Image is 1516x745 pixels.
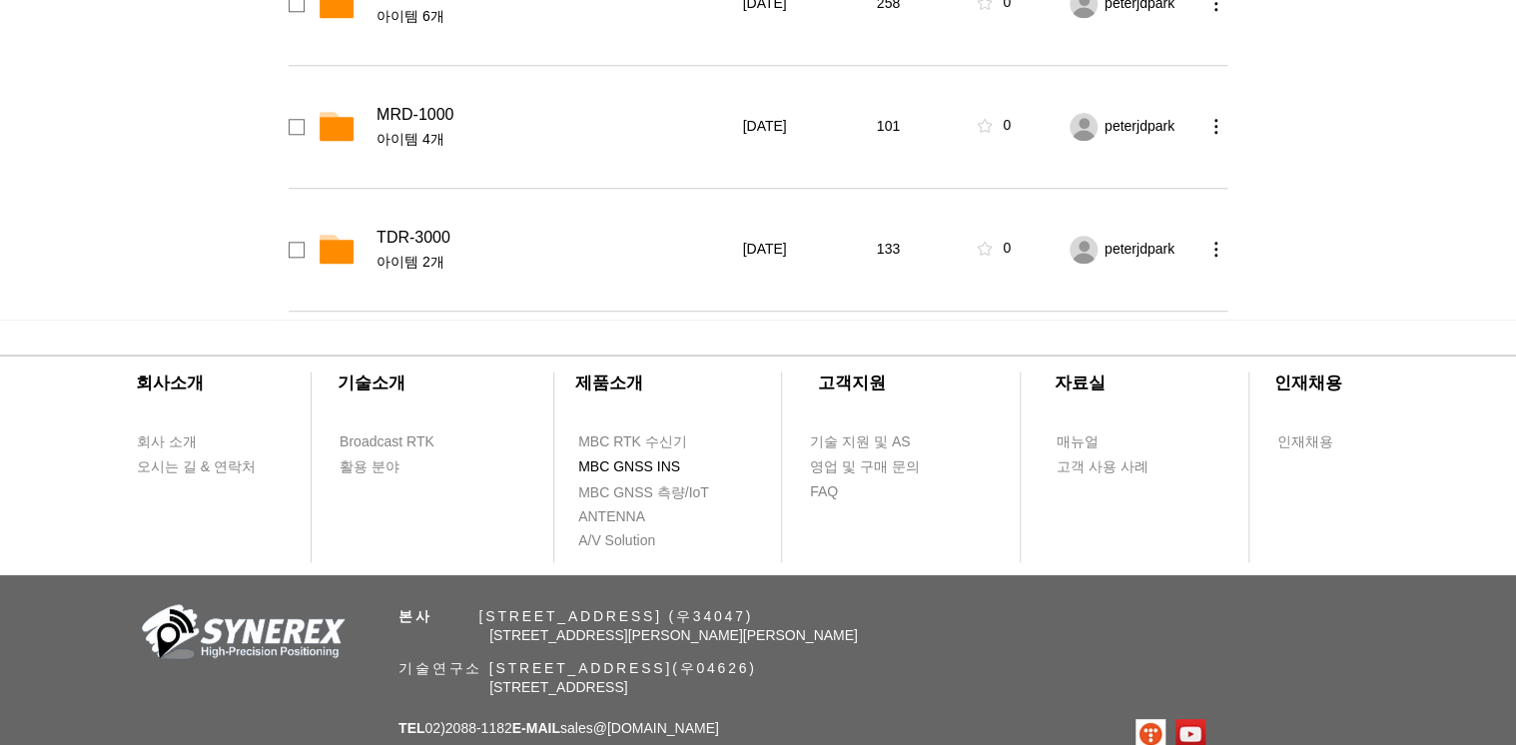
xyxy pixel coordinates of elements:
span: ​자료실 [1055,373,1106,392]
span: E-MAIL [512,720,560,736]
span: FAQ [810,482,838,502]
a: FAQ [809,479,924,504]
span: [STREET_ADDRESS] [489,679,627,695]
span: 영업 및 구매 문의 [810,457,920,477]
a: 회사 소개 [136,429,251,454]
a: 활용 분야 [339,454,453,479]
span: ​회사소개 [136,373,204,392]
span: [STREET_ADDRESS][PERSON_NAME][PERSON_NAME] [489,627,858,643]
span: 133 [877,240,900,260]
span: TEL [398,720,424,736]
span: 02)2088-1182 sales [398,720,719,736]
a: MBC RTK 수신기 [577,429,727,454]
a: Broadcast RTK [339,429,453,454]
span: MBC RTK 수신기 [578,432,687,452]
span: 기술연구소 [STREET_ADDRESS](우04626) [398,660,757,676]
div: peterjdpark [1105,240,1191,260]
span: 아이템 4개 [377,130,730,150]
span: 아이템 2개 [377,253,730,273]
span: ANTENNA [578,507,645,527]
span: 인재채용 [1277,432,1333,452]
a: MBC GNSS 측량/IoT [577,480,752,505]
button: more actions [1203,114,1227,138]
div: checkbox [289,119,305,135]
span: ​고객지원 [818,373,886,392]
span: ​인재채용 [1274,373,1342,392]
span: TDR-3000 [377,228,450,248]
span: MRD-1000 [377,105,453,125]
span: peterjdpark [1105,240,1174,260]
div: TDR-3000 [377,228,730,248]
a: MBC GNSS INS [577,454,702,479]
a: @[DOMAIN_NAME] [593,720,719,736]
span: 아이템 6개 [377,7,730,27]
div: 0 [1003,239,1011,259]
a: 기술 지원 및 AS [809,429,959,454]
span: 매뉴얼 [1057,432,1099,452]
a: 오시는 길 & 연락처 [136,454,271,479]
div: checkbox [289,242,305,258]
span: 오시는 길 & 연락처 [137,457,256,477]
span: 고객 사용 사례 [1057,457,1148,477]
span: 본사 [398,608,432,624]
a: ANTENNA [577,504,692,529]
span: MBC GNSS 측량/IoT [578,483,709,503]
span: 활용 분야 [340,457,399,477]
span: MBC GNSS INS [578,457,680,477]
span: [DATE] [742,117,786,137]
img: 회사_로고-removebg-preview.png [131,602,351,667]
div: 2022년 2월 17일 [742,117,864,137]
span: [DATE] [742,240,786,260]
span: 회사 소개 [137,432,197,452]
span: 101 [877,117,900,137]
span: ​기술소개 [338,373,405,392]
iframe: Wix Chat [1286,659,1516,745]
div: 133 [877,240,962,260]
span: 기술 지원 및 AS [810,432,910,452]
div: 101 [877,117,962,137]
span: A/V Solution [578,531,655,551]
span: Broadcast RTK [340,432,434,452]
button: more actions [1203,237,1227,261]
a: 인재채용 [1276,429,1371,454]
div: 2022년 2월 9일 [742,240,864,260]
span: peterjdpark [1105,117,1174,137]
div: MRD-1000 [377,105,730,125]
div: peterjdpark [1105,117,1191,137]
a: 매뉴얼 [1056,429,1170,454]
a: 고객 사용 사례 [1056,454,1170,479]
div: 0 [1003,116,1011,136]
a: 영업 및 구매 문의 [809,454,924,479]
span: ​ [STREET_ADDRESS] (우34047) [398,608,753,624]
span: ​제품소개 [575,373,643,392]
a: A/V Solution [577,528,692,553]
